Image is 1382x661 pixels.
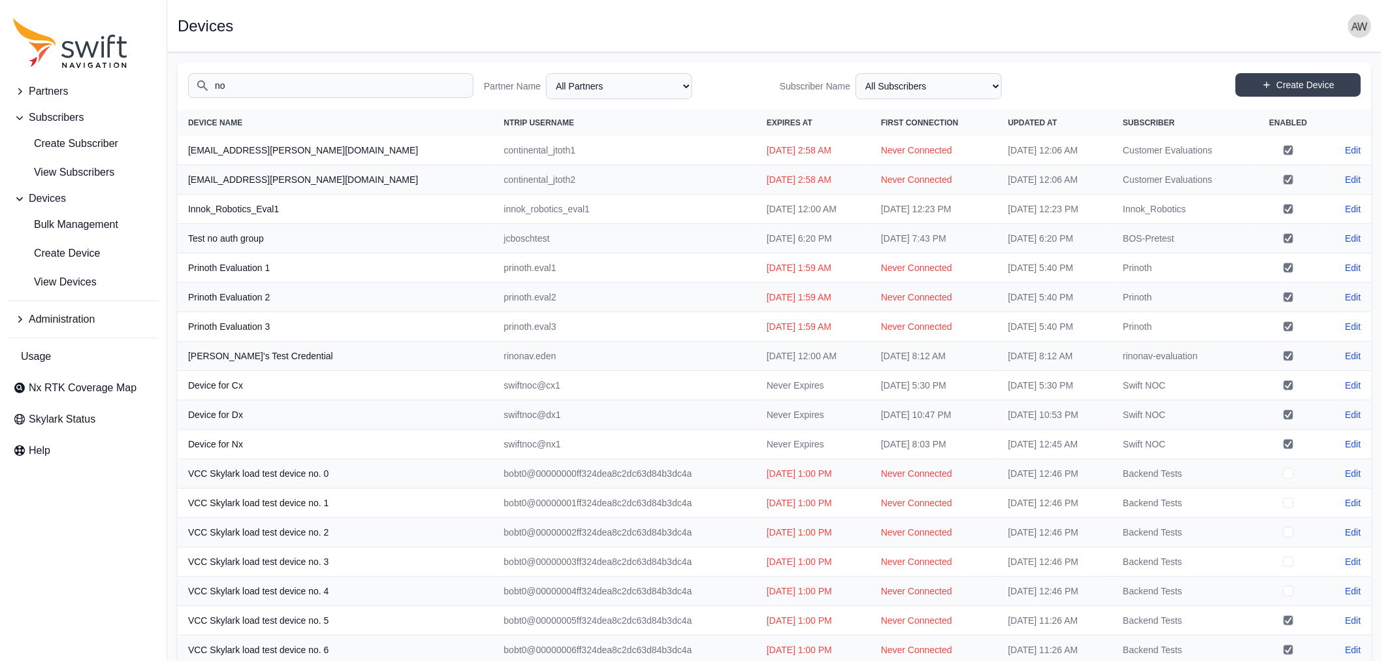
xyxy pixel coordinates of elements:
[13,274,97,290] span: View Devices
[494,459,757,489] td: bobt0@00000000ff324dea8c2dc63d84b3dc4a
[1345,144,1361,157] a: Edit
[494,547,757,577] td: bobt0@00000003ff324dea8c2dc63d84b3dc4a
[188,73,474,98] input: Search
[29,380,137,396] span: Nx RTK Coverage Map
[8,438,159,464] a: Help
[178,400,494,430] th: Device for Dx
[494,518,757,547] td: bobt0@00000002ff324dea8c2dc63d84b3dc4a
[998,253,1113,283] td: [DATE] 5:40 PM
[178,283,494,312] th: Prinoth Evaluation 2
[1345,643,1361,656] a: Edit
[1345,467,1361,480] a: Edit
[1345,526,1361,539] a: Edit
[29,312,95,327] span: Administration
[756,459,871,489] td: [DATE] 1:00 PM
[1113,577,1252,606] td: Backend Tests
[871,283,998,312] td: Never Connected
[998,224,1113,253] td: [DATE] 6:20 PM
[871,489,998,518] td: Never Connected
[13,217,118,233] span: Bulk Management
[756,400,871,430] td: Never Expires
[178,136,494,165] th: [EMAIL_ADDRESS][PERSON_NAME][DOMAIN_NAME]
[178,606,494,636] th: VCC Skylark load test device no. 5
[8,406,159,432] a: Skylark Status
[756,136,871,165] td: [DATE] 2:58 AM
[8,344,159,370] a: Usage
[756,224,871,253] td: [DATE] 6:20 PM
[494,489,757,518] td: bobt0@00000001ff324dea8c2dc63d84b3dc4a
[998,606,1113,636] td: [DATE] 11:26 AM
[998,459,1113,489] td: [DATE] 12:46 PM
[178,489,494,518] th: VCC Skylark load test device no. 1
[998,371,1113,400] td: [DATE] 5:30 PM
[871,253,998,283] td: Never Connected
[1236,73,1361,97] a: Create Device
[871,165,998,195] td: Never Connected
[1345,173,1361,186] a: Edit
[1345,585,1361,598] a: Edit
[871,312,998,342] td: Never Connected
[8,159,159,185] a: View Subscribers
[1113,165,1252,195] td: Customer Evaluations
[998,312,1113,342] td: [DATE] 5:40 PM
[871,224,998,253] td: [DATE] 7:43 PM
[1113,342,1252,371] td: rinonav-evaluation
[1113,459,1252,489] td: Backend Tests
[871,195,998,224] td: [DATE] 12:23 PM
[998,195,1113,224] td: [DATE] 12:23 PM
[1345,438,1361,451] a: Edit
[494,577,757,606] td: bobt0@00000004ff324dea8c2dc63d84b3dc4a
[998,518,1113,547] td: [DATE] 12:46 PM
[1345,320,1361,333] a: Edit
[178,253,494,283] th: Prinoth Evaluation 1
[1345,408,1361,421] a: Edit
[1345,555,1361,568] a: Edit
[494,371,757,400] td: swiftnoc@cx1
[178,459,494,489] th: VCC Skylark load test device no. 0
[998,283,1113,312] td: [DATE] 5:40 PM
[871,430,998,459] td: [DATE] 8:03 PM
[756,283,871,312] td: [DATE] 1:59 AM
[871,459,998,489] td: Never Connected
[178,312,494,342] th: Prinoth Evaluation 3
[998,489,1113,518] td: [DATE] 12:46 PM
[178,518,494,547] th: VCC Skylark load test device no. 2
[8,185,159,212] button: Devices
[780,80,850,93] label: Subscriber Name
[494,253,757,283] td: prinoth.eval1
[178,547,494,577] th: VCC Skylark load test device no. 3
[1345,496,1361,509] a: Edit
[1345,232,1361,245] a: Edit
[29,84,68,99] span: Partners
[767,118,812,127] span: Expires At
[178,110,494,136] th: Device Name
[494,342,757,371] td: rinonav.eden
[998,136,1113,165] td: [DATE] 12:06 AM
[178,165,494,195] th: [EMAIL_ADDRESS][PERSON_NAME][DOMAIN_NAME]
[871,518,998,547] td: Never Connected
[1113,110,1252,136] th: Subscriber
[484,80,541,93] label: Partner Name
[871,606,998,636] td: Never Connected
[13,136,118,152] span: Create Subscriber
[494,136,757,165] td: continental_jtoth1
[494,606,757,636] td: bobt0@00000005ff324dea8c2dc63d84b3dc4a
[871,371,998,400] td: [DATE] 5:30 PM
[998,430,1113,459] td: [DATE] 12:45 AM
[13,246,100,261] span: Create Device
[494,224,757,253] td: jcboschtest
[8,306,159,332] button: Administration
[1345,291,1361,304] a: Edit
[1113,283,1252,312] td: Prinoth
[1345,349,1361,363] a: Edit
[756,253,871,283] td: [DATE] 1:59 AM
[756,342,871,371] td: [DATE] 12:00 AM
[1113,547,1252,577] td: Backend Tests
[998,342,1113,371] td: [DATE] 8:12 AM
[494,110,757,136] th: NTRIP Username
[1345,202,1361,216] a: Edit
[1113,224,1252,253] td: BOS-Pretest
[494,195,757,224] td: innok_robotics_eval1
[1113,518,1252,547] td: Backend Tests
[756,489,871,518] td: [DATE] 1:00 PM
